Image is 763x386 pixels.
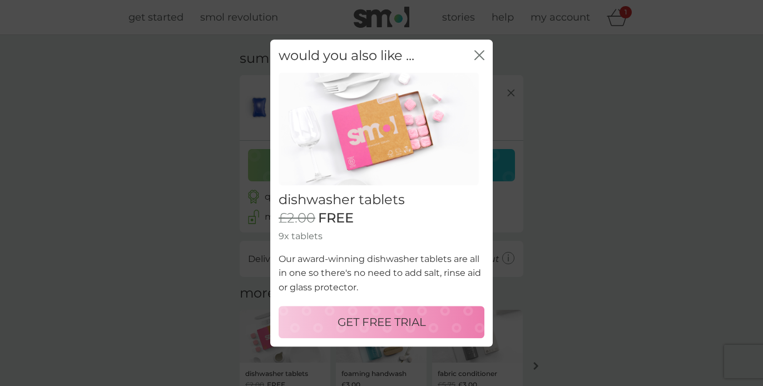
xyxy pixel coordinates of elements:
[279,306,484,338] button: GET FREE TRIAL
[279,211,315,227] span: £2.00
[279,252,484,295] p: Our award-winning dishwasher tablets are all in one so there's no need to add salt, rinse aid or ...
[279,48,414,64] h2: would you also like ...
[279,192,484,208] h2: dishwasher tablets
[474,50,484,62] button: close
[318,211,354,227] span: FREE
[338,313,426,331] p: GET FREE TRIAL
[279,229,484,244] p: 9x tablets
